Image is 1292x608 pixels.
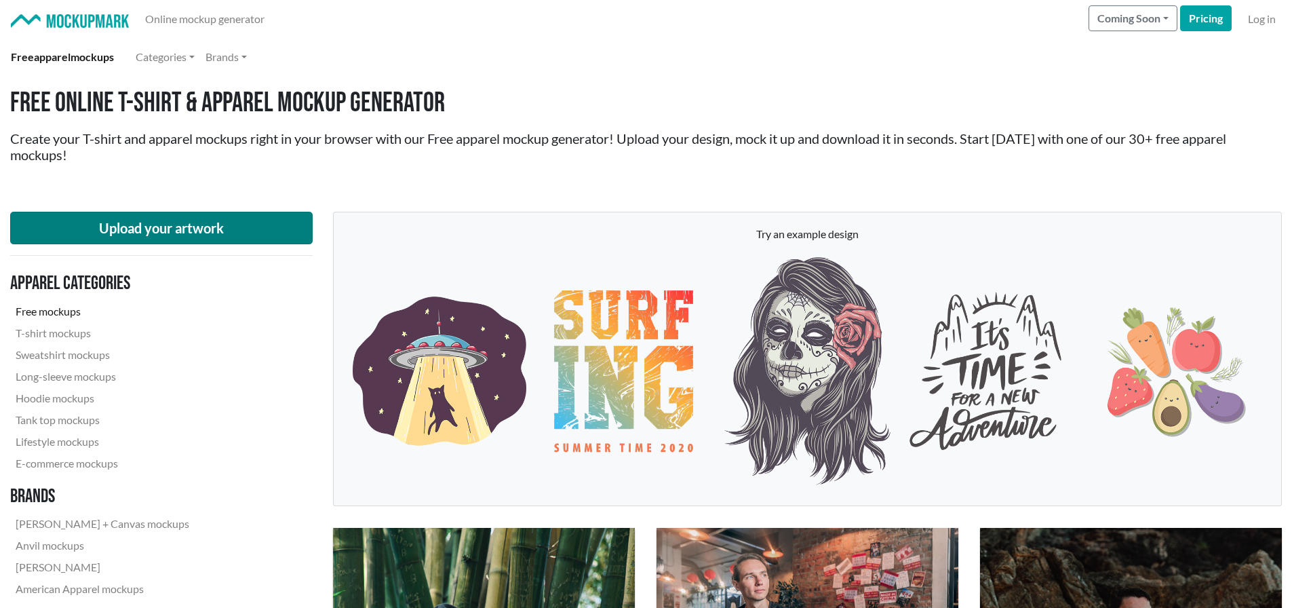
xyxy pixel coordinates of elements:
[1089,5,1177,31] button: Coming Soon
[10,87,1282,119] h1: Free Online T-shirt & Apparel Mockup Generator
[10,344,195,366] a: Sweatshirt mockups
[10,301,195,322] a: Free mockups
[140,5,270,33] a: Online mockup generator
[200,43,252,71] a: Brands
[10,453,195,474] a: E-commerce mockups
[10,431,195,453] a: Lifestyle mockups
[130,43,200,71] a: Categories
[10,578,195,600] a: American Apparel mockups
[347,226,1268,242] p: Try an example design
[10,513,195,535] a: [PERSON_NAME] + Canvas mockups
[10,387,195,409] a: Hoodie mockups
[10,556,195,578] a: [PERSON_NAME]
[34,50,71,63] span: apparel
[1180,5,1232,31] a: Pricing
[5,43,119,71] a: Freeapparelmockups
[10,212,313,244] button: Upload your artwork
[10,130,1282,163] h2: Create your T-shirt and apparel mockups right in your browser with our Free apparel mockup genera...
[10,409,195,431] a: Tank top mockups
[10,535,195,556] a: Anvil mockups
[10,485,195,508] h3: Brands
[10,272,195,295] h3: Apparel categories
[10,322,195,344] a: T-shirt mockups
[1242,5,1281,33] a: Log in
[11,14,129,28] img: Mockup Mark
[10,366,195,387] a: Long-sleeve mockups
